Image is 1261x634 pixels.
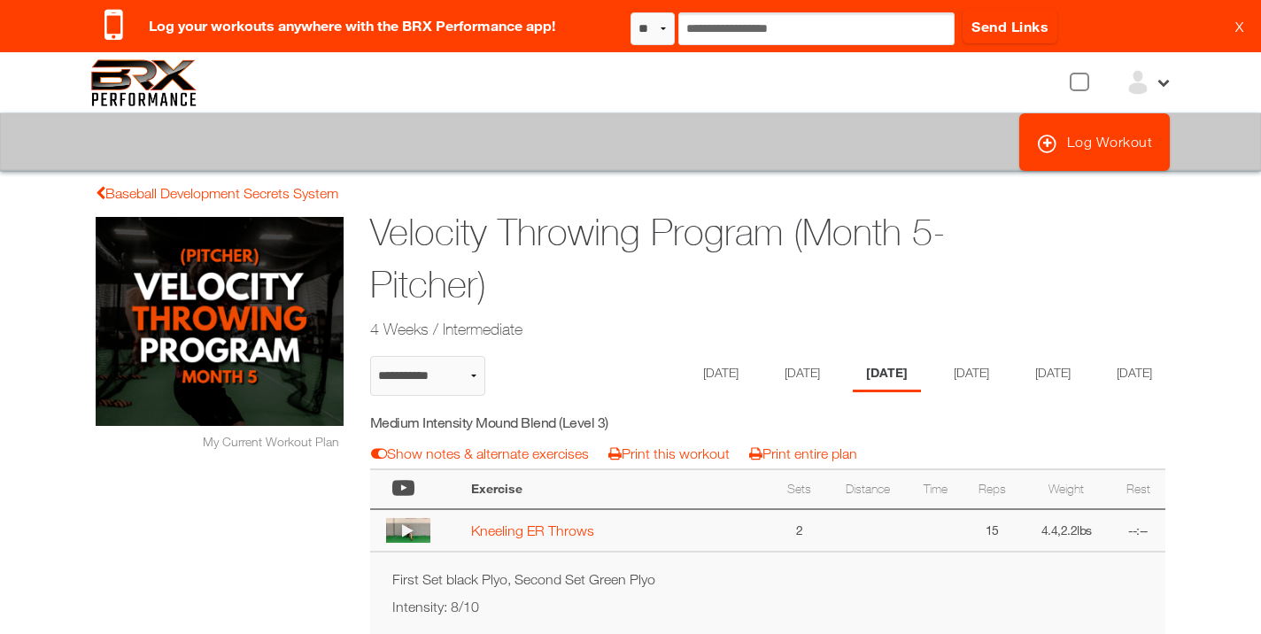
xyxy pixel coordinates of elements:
[96,432,344,451] div: My Current Workout Plan
[370,206,1029,311] h1: Velocity Throwing Program (Month 5-Pitcher)
[749,445,857,461] a: Print entire plan
[963,469,1022,509] th: Reps
[96,217,344,426] img: Velocity Throwing Program (Month 5-Pitcher)
[371,445,589,461] a: Show notes & alternate exercises
[1022,469,1111,509] th: Weight
[462,469,772,509] th: Exercise
[853,356,921,392] li: Day 3
[1235,18,1243,35] a: X
[608,445,730,461] a: Print this workout
[91,59,197,106] img: 6f7da32581c89ca25d665dc3aae533e4f14fe3ef_original.svg
[1125,69,1151,96] img: ex-default-user.svg
[392,570,1144,589] p: First Set black Plyo, Second Set Green Plyo
[772,469,827,509] th: Sets
[392,598,1144,616] p: Intensity: 8/10
[940,356,1002,392] li: Day 4
[908,469,963,509] th: Time
[370,413,686,432] h5: Medium Intensity Mound Blend (Level 3)
[1110,509,1165,552] td: --:--
[771,356,833,392] li: Day 2
[1022,509,1111,552] td: 4.4,2.2
[386,518,430,543] img: thumbnail.png
[827,469,909,509] th: Distance
[1019,113,1171,171] a: Log Workout
[1022,356,1084,392] li: Day 5
[690,356,752,392] li: Day 1
[370,318,1029,340] h2: 4 Weeks / Intermediate
[471,522,594,538] a: Kneeling ER Throws
[772,509,827,552] td: 2
[1103,356,1165,392] li: Day 6
[96,185,338,201] a: Baseball Development Secrets System
[963,509,1022,552] td: 15
[1077,522,1092,537] span: lbs
[963,9,1057,43] a: Send Links
[1110,469,1165,509] th: Rest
